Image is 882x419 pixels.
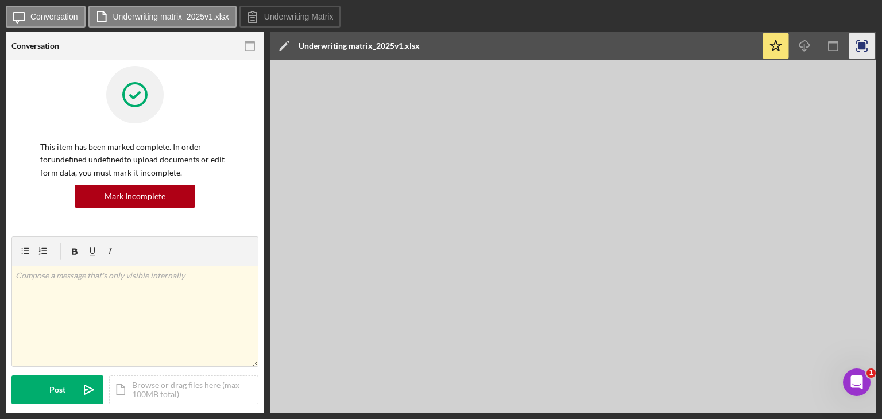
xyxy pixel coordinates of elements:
[299,41,420,51] div: Underwriting matrix_2025v1.xlsx
[49,375,65,404] div: Post
[75,185,195,208] button: Mark Incomplete
[30,12,78,21] label: Conversation
[866,368,876,378] span: 1
[105,185,165,208] div: Mark Incomplete
[270,60,876,413] iframe: Document Preview
[11,375,103,404] button: Post
[264,12,334,21] label: Underwriting Matrix
[88,6,237,28] button: Underwriting matrix_2025v1.xlsx
[113,12,229,21] label: Underwriting matrix_2025v1.xlsx
[239,6,341,28] button: Underwriting Matrix
[11,41,59,51] div: Conversation
[40,141,230,179] p: This item has been marked complete. In order for undefined undefined to upload documents or edit ...
[6,6,86,28] button: Conversation
[843,368,871,396] iframe: Intercom live chat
